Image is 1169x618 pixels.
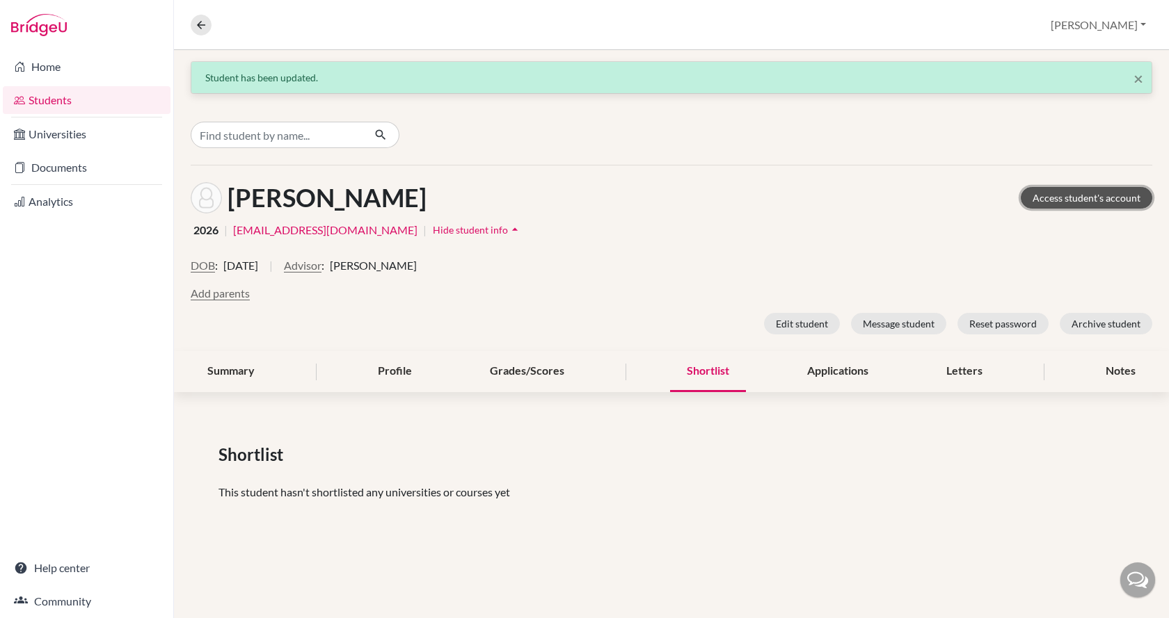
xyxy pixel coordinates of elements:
a: Community [3,587,170,615]
span: × [1134,68,1143,88]
button: Hide student infoarrow_drop_up [432,219,523,241]
a: [EMAIL_ADDRESS][DOMAIN_NAME] [233,222,417,238]
div: Summary [191,351,271,392]
div: Notes [1089,351,1152,392]
button: Close [1134,70,1143,87]
a: Analytics [3,188,170,216]
a: Documents [3,154,170,181]
img: Blanka Napsugár Szabó's avatar [191,182,222,213]
input: Find student by name... [191,122,363,148]
img: Bridge-U [11,14,67,36]
span: [PERSON_NAME] [330,257,417,274]
button: Edit student [764,313,840,334]
a: Universities [3,120,170,148]
span: Shortlist [218,442,289,467]
h1: [PERSON_NAME] [228,183,427,213]
div: Applications [790,351,885,392]
span: | [423,222,427,238]
i: arrow_drop_up [508,222,522,236]
button: Message student [851,313,946,334]
a: Help center [3,554,170,582]
span: | [224,222,228,238]
button: Reset password [957,313,1049,334]
div: Letters [930,351,999,392]
span: 2026 [193,222,218,238]
div: Grades/Scores [473,351,581,392]
div: Student has been updated. [205,70,1138,85]
a: Home [3,53,170,81]
span: : [321,257,324,274]
button: Add parents [191,285,250,302]
a: Access student's account [1021,187,1152,209]
button: Advisor [284,257,321,274]
span: : [215,257,218,274]
button: [PERSON_NAME] [1044,12,1152,38]
span: [DATE] [223,257,258,274]
p: This student hasn't shortlisted any universities or courses yet [218,484,1124,501]
div: Profile [361,351,429,392]
button: DOB [191,257,215,274]
span: | [269,257,273,285]
span: Hide student info [433,224,508,236]
div: Shortlist [670,351,746,392]
button: Archive student [1060,313,1152,334]
a: Students [3,86,170,114]
span: Help [31,10,60,22]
